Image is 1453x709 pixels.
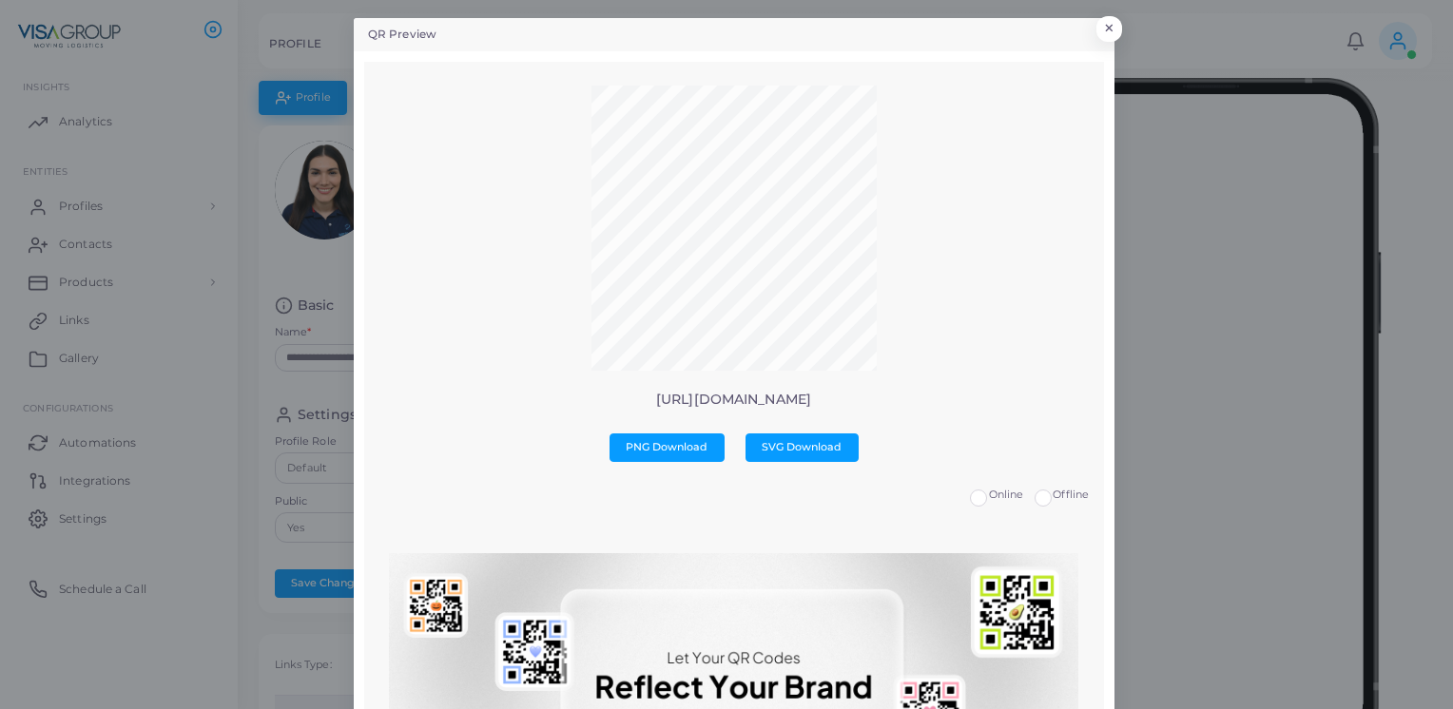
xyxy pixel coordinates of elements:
[368,27,436,43] h5: QR Preview
[746,433,859,462] button: SVG Download
[610,433,725,462] button: PNG Download
[762,440,842,453] span: SVG Download
[1053,488,1089,501] span: Offline
[989,488,1024,501] span: Online
[378,392,1089,408] p: [URL][DOMAIN_NAME]
[1096,16,1122,41] button: Close
[626,440,707,453] span: PNG Download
